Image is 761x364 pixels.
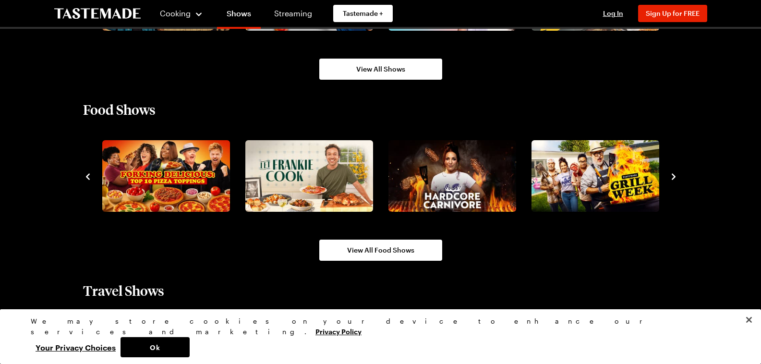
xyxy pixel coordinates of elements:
[217,2,261,29] a: Shows
[31,316,722,337] div: We may store cookies on your device to enhance our services and marketing.
[646,9,700,17] span: Sign Up for FREE
[638,5,707,22] button: Sign Up for FREE
[245,140,373,212] img: Let Frankie Cook
[98,137,242,215] div: 2 / 10
[385,137,528,215] div: 4 / 10
[31,316,722,357] div: Privacy
[594,9,632,18] button: Log In
[669,170,678,182] button: navigate to next item
[531,140,659,212] img: Grill Week 2025
[102,140,230,212] img: Forking Delicious: Top 10 Pizza Toppings
[31,337,121,357] button: Your Privacy Choices
[160,9,191,18] span: Cooking
[603,9,623,17] span: Log In
[54,8,141,19] a: To Tastemade Home Page
[83,282,164,299] h2: Travel Shows
[319,59,442,80] a: View All Shows
[121,337,190,357] button: Ok
[319,240,442,261] a: View All Food Shows
[530,140,657,212] a: Grill Week 2025
[100,140,228,212] a: Forking Delicious: Top 10 Pizza Toppings
[528,137,671,215] div: 5 / 10
[83,170,93,182] button: navigate to previous item
[160,2,204,25] button: Cooking
[83,101,156,118] h2: Food Shows
[738,309,760,330] button: Close
[388,140,516,212] img: Hardcore Carnivore
[243,140,371,212] a: Let Frankie Cook
[315,327,362,336] a: More information about your privacy, opens in a new tab
[333,5,393,22] a: Tastemade +
[356,64,405,74] span: View All Shows
[347,245,414,255] span: View All Food Shows
[242,137,385,215] div: 3 / 10
[387,140,514,212] a: Hardcore Carnivore
[343,9,383,18] span: Tastemade +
